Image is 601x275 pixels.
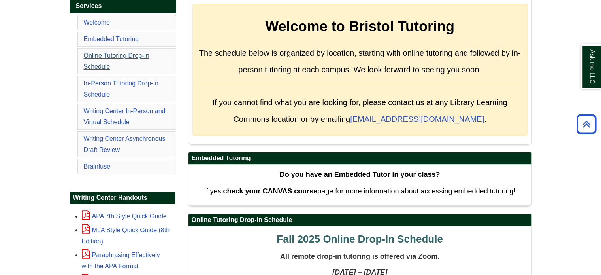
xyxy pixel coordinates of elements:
a: Online Tutoring Drop-In Schedule [84,52,149,70]
a: In-Person Tutoring Drop-In Schedule [84,80,158,98]
strong: check your CANVAS course [223,187,317,195]
h2: Online Tutoring Drop-In Schedule [188,214,531,226]
span: If yes, page for more information about accessing embedded tutoring! [204,187,515,195]
a: Welcome [84,19,110,26]
a: Writing Center In-Person and Virtual Schedule [84,108,166,125]
a: Embedded Tutoring [84,36,139,42]
strong: Do you have an Embedded Tutor in your class? [280,171,440,178]
span: If you cannot find what you are looking for, please contact us at any Library Learning Commons lo... [212,98,507,123]
strong: Welcome to Bristol Tutoring [265,18,454,34]
h2: Embedded Tutoring [188,152,531,165]
a: [EMAIL_ADDRESS][DOMAIN_NAME] [350,115,484,123]
a: Brainfuse [84,163,111,170]
a: APA 7th Style Quick Guide [82,213,167,220]
a: Writing Center Asynchronous Draft Review [84,135,166,153]
span: All remote drop-in tutoring is offered via Zoom. [280,252,439,260]
span: Fall 2025 Online Drop-In Schedule [277,233,443,245]
a: MLA Style Quick Guide (8th Edition) [82,227,170,245]
span: The schedule below is organized by location, starting with online tutoring and followed by in-per... [199,49,521,74]
h2: Writing Center Handouts [70,192,175,204]
a: Back to Top [574,119,599,129]
a: Paraphrasing Effectively with the APA Format [82,252,160,269]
